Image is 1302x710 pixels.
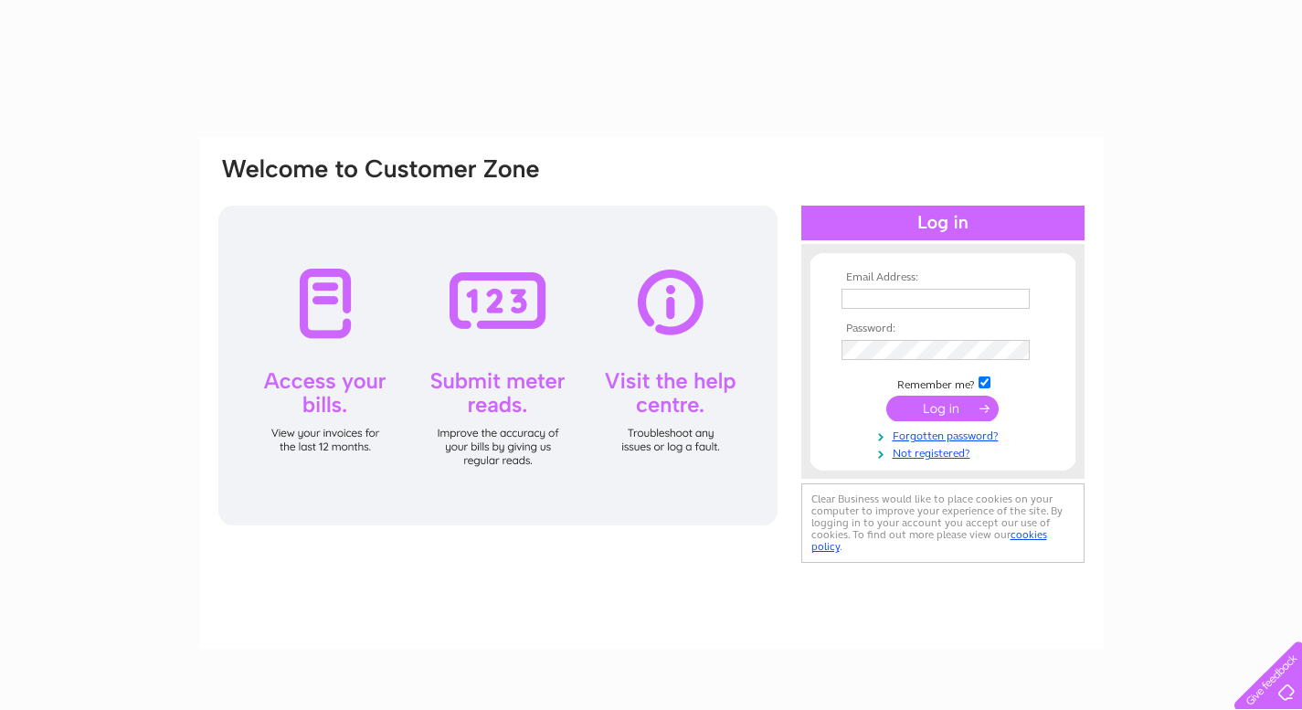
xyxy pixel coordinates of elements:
a: Forgotten password? [842,426,1049,443]
th: Email Address: [837,271,1049,284]
td: Remember me? [837,374,1049,392]
div: Clear Business would like to place cookies on your computer to improve your experience of the sit... [801,483,1085,563]
a: Not registered? [842,443,1049,461]
th: Password: [837,323,1049,335]
input: Submit [886,396,999,421]
a: cookies policy [811,528,1047,553]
